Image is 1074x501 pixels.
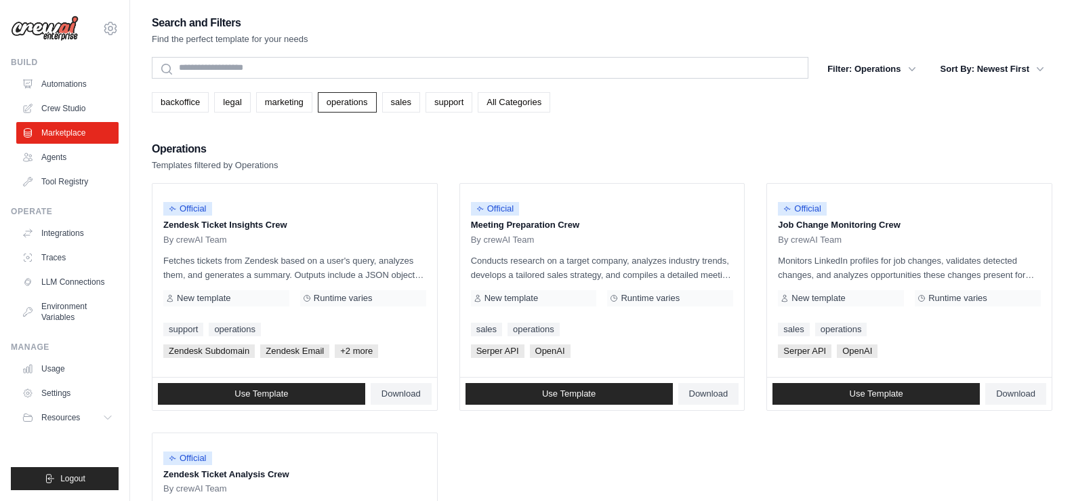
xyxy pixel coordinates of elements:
[837,344,877,358] span: OpenAI
[260,344,329,358] span: Zendesk Email
[256,92,312,113] a: marketing
[16,358,119,380] a: Usage
[542,388,596,399] span: Use Template
[932,57,1052,81] button: Sort By: Newest First
[318,92,377,113] a: operations
[426,92,472,113] a: support
[11,57,119,68] div: Build
[778,344,831,358] span: Serper API
[16,382,119,404] a: Settings
[214,92,250,113] a: legal
[778,323,809,336] a: sales
[163,483,227,494] span: By crewAI Team
[772,383,980,405] a: Use Template
[16,98,119,119] a: Crew Studio
[163,202,212,216] span: Official
[11,467,119,490] button: Logout
[16,222,119,244] a: Integrations
[152,140,278,159] h2: Operations
[678,383,739,405] a: Download
[621,293,680,304] span: Runtime varies
[791,293,845,304] span: New template
[778,235,842,245] span: By crewAI Team
[335,344,378,358] span: +2 more
[471,254,734,282] p: Conducts research on a target company, analyzes industry trends, develops a tailored sales strate...
[163,344,255,358] span: Zendesk Subdomain
[16,171,119,193] a: Tool Registry
[163,254,426,282] p: Fetches tickets from Zendesk based on a user's query, analyzes them, and generates a summary. Out...
[16,146,119,168] a: Agents
[16,122,119,144] a: Marketplace
[996,388,1035,399] span: Download
[209,323,261,336] a: operations
[177,293,230,304] span: New template
[985,383,1046,405] a: Download
[928,293,987,304] span: Runtime varies
[689,388,728,399] span: Download
[471,235,535,245] span: By crewAI Team
[163,218,426,232] p: Zendesk Ticket Insights Crew
[815,323,867,336] a: operations
[471,344,524,358] span: Serper API
[530,344,571,358] span: OpenAI
[778,218,1041,232] p: Job Change Monitoring Crew
[484,293,538,304] span: New template
[778,202,827,216] span: Official
[234,388,288,399] span: Use Template
[152,14,308,33] h2: Search and Filters
[382,92,420,113] a: sales
[41,412,80,423] span: Resources
[471,323,502,336] a: sales
[152,92,209,113] a: backoffice
[11,342,119,353] div: Manage
[819,57,924,81] button: Filter: Operations
[163,235,227,245] span: By crewAI Team
[466,383,673,405] a: Use Template
[11,16,79,41] img: Logo
[163,468,426,481] p: Zendesk Ticket Analysis Crew
[478,92,550,113] a: All Categories
[16,247,119,268] a: Traces
[508,323,560,336] a: operations
[163,452,212,465] span: Official
[163,323,203,336] a: support
[16,407,119,428] button: Resources
[314,293,373,304] span: Runtime varies
[471,202,520,216] span: Official
[158,383,365,405] a: Use Template
[381,388,421,399] span: Download
[11,206,119,217] div: Operate
[152,33,308,46] p: Find the perfect template for your needs
[60,473,85,484] span: Logout
[16,271,119,293] a: LLM Connections
[16,296,119,328] a: Environment Variables
[371,383,432,405] a: Download
[16,73,119,95] a: Automations
[850,388,903,399] span: Use Template
[471,218,734,232] p: Meeting Preparation Crew
[778,254,1041,282] p: Monitors LinkedIn profiles for job changes, validates detected changes, and analyzes opportunitie...
[152,159,278,172] p: Templates filtered by Operations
